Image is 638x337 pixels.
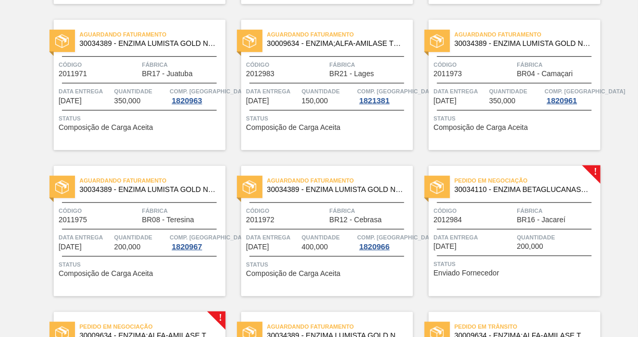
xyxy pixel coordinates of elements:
[246,59,327,70] span: Código
[170,232,251,243] span: Comp. Carga
[357,232,438,243] span: Comp. Carga
[455,175,601,186] span: Pedido em Negociação
[434,259,598,269] span: Status
[434,232,515,243] span: Data entrega
[246,70,275,78] span: 2012983
[517,216,566,224] span: BR16 - Jacareí
[246,270,341,278] span: Composição de Carga Aceita
[246,86,299,97] span: Data entrega
[246,243,269,251] span: 04/09/2025
[59,86,112,97] span: Data entrega
[243,180,256,194] img: status
[59,259,223,270] span: Status
[59,243,82,251] span: 04/09/2025
[434,97,457,105] span: 04/09/2025
[226,166,413,296] a: statusAguardando Faturamento30034389 - ENZIMA LUMISTA GOLD NOVONESIS 25KGCódigo2011972FábricaBR12...
[434,70,462,78] span: 2011973
[302,232,355,243] span: Quantidade
[330,216,382,224] span: BR12 - Cebrasa
[545,97,579,105] div: 1820961
[430,180,444,194] img: status
[59,232,112,243] span: Data entrega
[413,20,601,150] a: statusAguardando Faturamento30034389 - ENZIMA LUMISTA GOLD NOVONESIS 25KGCódigo2011973FábricaBR04...
[80,29,226,40] span: Aguardando Faturamento
[170,97,204,105] div: 1820963
[246,259,410,270] span: Status
[517,232,598,243] span: Quantidade
[302,97,328,105] span: 150,000
[434,243,457,250] span: 05/09/2025
[302,243,328,251] span: 400,000
[246,97,269,105] span: 03/09/2025
[246,216,275,224] span: 2011972
[114,97,141,105] span: 350,000
[59,216,87,224] span: 2011975
[434,269,499,277] span: Enviado Fornecedor
[59,59,140,70] span: Código
[267,321,413,332] span: Aguardando Faturamento
[55,180,69,194] img: status
[517,59,598,70] span: Fábrica
[170,243,204,251] div: 1820967
[330,206,410,216] span: Fábrica
[59,70,87,78] span: 2011971
[357,243,392,251] div: 1820966
[226,20,413,150] a: statusAguardando Faturamento30009634 - ENZIMA;ALFA-AMILASE TERMOESTÁVEL;TERMAMYCódigo2012983Fábri...
[59,113,223,124] span: Status
[170,86,223,105] a: Comp. [GEOGRAPHIC_DATA]1820963
[80,186,217,194] span: 30034389 - ENZIMA LUMISTA GOLD NOVONESIS 25KG
[267,186,405,194] span: 30034389 - ENZIMA LUMISTA GOLD NOVONESIS 25KG
[267,175,413,186] span: Aguardando Faturamento
[455,321,601,332] span: Pedido em Trânsito
[330,70,374,78] span: BR21 - Lages
[357,86,438,97] span: Comp. Carga
[80,321,226,332] span: Pedido em Negociação
[170,86,251,97] span: Comp. Carga
[455,186,592,194] span: 30034110 - ENZIMA BETAGLUCANASE ULTRAFLO PRIME
[413,166,601,296] a: !statusPedido em Negociação30034110 - ENZIMA BETAGLUCANASE ULTRAFLO PRIMECódigo2012984FábricaBR16...
[246,124,341,131] span: Composição de Carga Aceita
[55,34,69,48] img: status
[59,270,153,278] span: Composição de Carga Aceita
[114,243,141,251] span: 200,000
[142,216,194,224] span: BR08 - Teresina
[267,29,413,40] span: Aguardando Faturamento
[246,113,410,124] span: Status
[80,40,217,47] span: 30034389 - ENZIMA LUMISTA GOLD NOVONESIS 25KG
[455,40,592,47] span: 30034389 - ENZIMA LUMISTA GOLD NOVONESIS 25KG
[517,206,598,216] span: Fábrica
[243,34,256,48] img: status
[430,34,444,48] img: status
[246,232,299,243] span: Data entrega
[434,124,528,131] span: Composição de Carga Aceita
[59,97,82,105] span: 02/09/2025
[434,113,598,124] span: Status
[434,216,462,224] span: 2012984
[517,70,573,78] span: BR04 - Camaçari
[545,86,598,105] a: Comp. [GEOGRAPHIC_DATA]1820961
[267,40,405,47] span: 30009634 - ENZIMA;ALFA-AMILASE TERMOESTÁVEL;TERMAMY
[80,175,226,186] span: Aguardando Faturamento
[246,206,327,216] span: Código
[434,86,487,97] span: Data entrega
[489,86,542,97] span: Quantidade
[434,59,515,70] span: Código
[38,166,226,296] a: statusAguardando Faturamento30034389 - ENZIMA LUMISTA GOLD NOVONESIS 25KGCódigo2011975FábricaBR08...
[545,86,626,97] span: Comp. Carga
[114,86,167,97] span: Quantidade
[489,97,516,105] span: 350,000
[517,243,544,250] span: 200,000
[455,29,601,40] span: Aguardando Faturamento
[357,232,410,251] a: Comp. [GEOGRAPHIC_DATA]1820966
[302,86,355,97] span: Quantidade
[142,70,193,78] span: BR17 - Juatuba
[142,206,223,216] span: Fábrica
[434,206,515,216] span: Código
[330,59,410,70] span: Fábrica
[59,206,140,216] span: Código
[142,59,223,70] span: Fábrica
[357,86,410,105] a: Comp. [GEOGRAPHIC_DATA]1821381
[59,124,153,131] span: Composição de Carga Aceita
[38,20,226,150] a: statusAguardando Faturamento30034389 - ENZIMA LUMISTA GOLD NOVONESIS 25KGCódigo2011971FábricaBR17...
[170,232,223,251] a: Comp. [GEOGRAPHIC_DATA]1820967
